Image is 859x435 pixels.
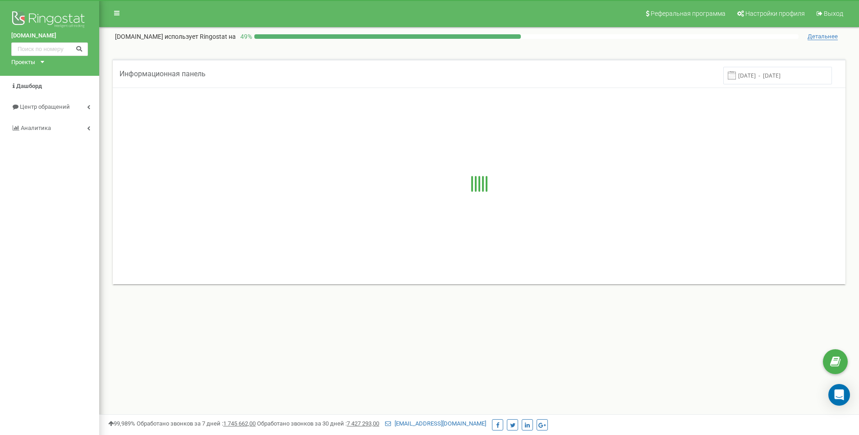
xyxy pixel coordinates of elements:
[20,103,70,110] span: Центр обращений
[824,10,843,17] span: Выход
[16,83,42,89] span: Дашборд
[137,420,256,427] span: Обработано звонков за 7 дней :
[165,33,236,40] span: использует Ringostat на
[828,384,850,406] div: Open Intercom Messenger
[347,420,379,427] u: 7 427 293,00
[257,420,379,427] span: Обработано звонков за 30 дней :
[11,9,88,32] img: Ringostat logo
[745,10,805,17] span: Настройки профиля
[11,32,88,40] a: [DOMAIN_NAME]
[808,33,838,40] span: Детальнее
[119,69,206,78] span: Информационная панель
[223,420,256,427] u: 1 745 662,00
[21,125,51,131] span: Аналитика
[236,32,254,41] p: 49 %
[385,420,486,427] a: [EMAIL_ADDRESS][DOMAIN_NAME]
[11,42,88,56] input: Поиск по номеру
[651,10,726,17] span: Реферальная программа
[108,420,135,427] span: 99,989%
[115,32,236,41] p: [DOMAIN_NAME]
[11,58,35,67] div: Проекты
